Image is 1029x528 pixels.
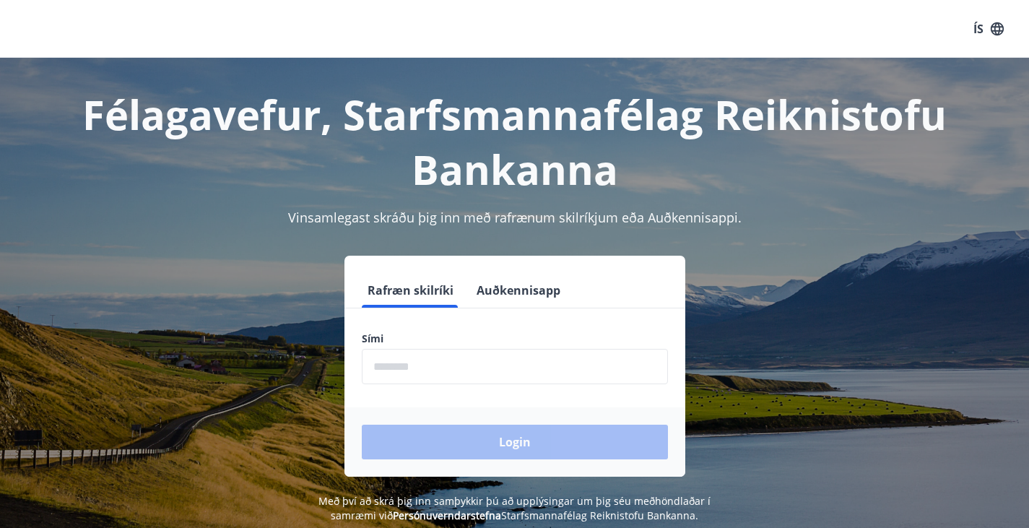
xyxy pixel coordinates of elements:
button: Rafræn skilríki [362,273,459,308]
a: Persónuverndarstefna [393,508,501,522]
h1: Félagavefur, Starfsmannafélag Reiknistofu Bankanna [17,87,1012,196]
span: Vinsamlegast skráðu þig inn með rafrænum skilríkjum eða Auðkennisappi. [288,209,742,226]
span: Með því að skrá þig inn samþykkir þú að upplýsingar um þig séu meðhöndlaðar í samræmi við Starfsm... [318,494,711,522]
label: Sími [362,332,668,346]
button: ÍS [965,16,1012,42]
button: Auðkennisapp [471,273,566,308]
